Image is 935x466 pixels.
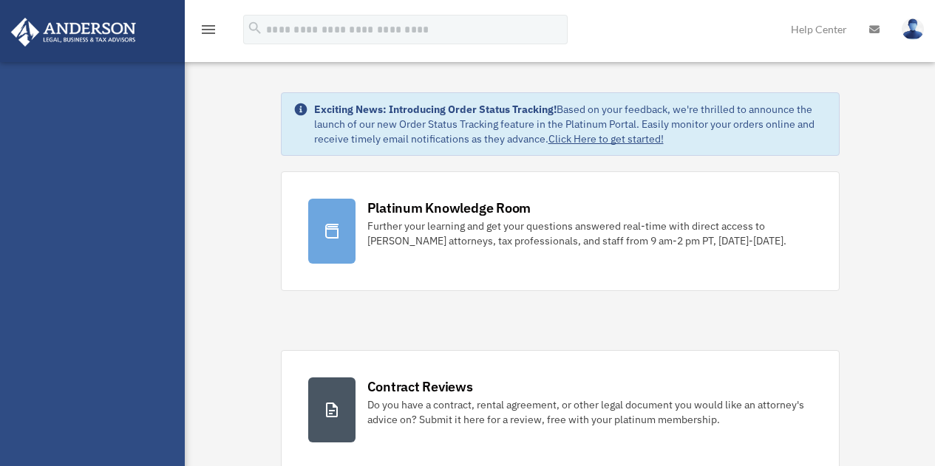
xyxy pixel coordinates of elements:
i: search [247,20,263,36]
i: menu [200,21,217,38]
img: User Pic [902,18,924,40]
div: Contract Reviews [367,377,473,396]
a: Click Here to get started! [548,132,664,145]
div: Further your learning and get your questions answered real-time with direct access to [PERSON_NAM... [367,219,812,248]
img: Anderson Advisors Platinum Portal [7,18,140,47]
strong: Exciting News: Introducing Order Status Tracking! [314,103,557,116]
div: Based on your feedback, we're thrilled to announce the launch of our new Order Status Tracking fe... [314,102,827,146]
a: Platinum Knowledge Room Further your learning and get your questions answered real-time with dire... [281,171,840,291]
a: menu [200,26,217,38]
div: Do you have a contract, rental agreement, or other legal document you would like an attorney's ad... [367,397,812,427]
div: Platinum Knowledge Room [367,199,531,217]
